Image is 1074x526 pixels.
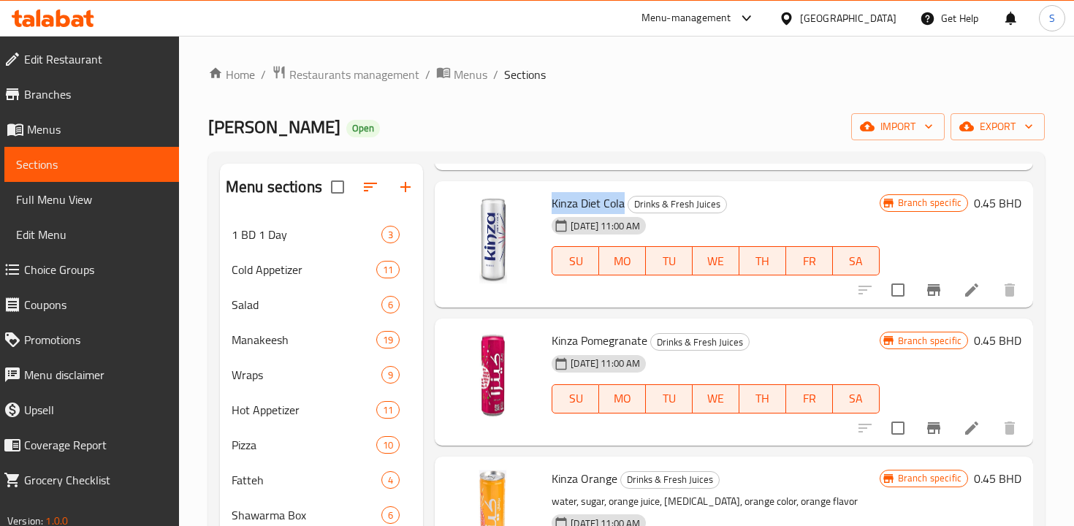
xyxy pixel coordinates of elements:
span: Edit Menu [16,226,167,243]
div: Drinks & Fresh Juices [620,471,720,489]
span: 11 [377,403,399,417]
span: Kinza Orange [552,468,617,489]
span: SU [558,388,593,409]
span: SA [839,251,874,272]
div: items [381,226,400,243]
p: water, sugar, orange juice, [MEDICAL_DATA], orange color, orange flavor [552,492,879,511]
span: Drinks & Fresh Juices [621,471,719,488]
button: SU [552,384,599,413]
span: 6 [382,508,399,522]
span: Select to update [883,275,913,305]
a: Menus [436,65,487,84]
span: SU [558,251,593,272]
li: / [493,66,498,83]
a: Sections [4,147,179,182]
span: import [863,118,933,136]
button: TU [646,246,693,275]
div: Hot Appetizer11 [220,392,423,427]
a: Restaurants management [272,65,419,84]
span: Salad [232,296,381,313]
div: Shawarma Box [232,506,381,524]
div: items [381,506,400,524]
span: Coupons [24,296,167,313]
span: export [962,118,1033,136]
a: Edit menu item [963,419,980,437]
button: export [951,113,1045,140]
div: items [376,436,400,454]
span: TU [652,251,687,272]
div: Manakeesh19 [220,322,423,357]
div: Fatteh [232,471,381,489]
span: Restaurants management [289,66,419,83]
span: Full Menu View [16,191,167,208]
span: Menu disclaimer [24,366,167,384]
h6: 0.45 BHD [974,468,1021,489]
div: Salad6 [220,287,423,322]
span: SA [839,388,874,409]
span: Pizza [232,436,376,454]
span: 1 BD 1 Day [232,226,381,243]
div: Pizza10 [220,427,423,462]
button: WE [693,384,739,413]
div: Cold Appetizer11 [220,252,423,287]
span: FR [792,388,827,409]
li: / [261,66,266,83]
span: TU [652,388,687,409]
li: / [425,66,430,83]
span: Upsell [24,401,167,419]
div: Wraps9 [220,357,423,392]
div: Fatteh4 [220,462,423,498]
span: 9 [382,368,399,382]
button: MO [599,384,646,413]
div: Menu-management [641,9,731,27]
span: Kinza Pomegranate [552,329,647,351]
a: Home [208,66,255,83]
div: items [376,331,400,348]
button: TH [739,246,786,275]
button: WE [693,246,739,275]
span: 4 [382,473,399,487]
span: Coverage Report [24,436,167,454]
button: import [851,113,945,140]
span: Sort sections [353,169,388,205]
button: TU [646,384,693,413]
span: Manakeesh [232,331,376,348]
span: MO [605,251,640,272]
span: Select all sections [322,172,353,202]
span: Branch specific [892,196,967,210]
a: Full Menu View [4,182,179,217]
span: 6 [382,298,399,312]
h6: 0.45 BHD [974,193,1021,213]
div: Drinks & Fresh Juices [650,333,750,351]
button: TH [739,384,786,413]
div: items [376,401,400,419]
span: Menus [454,66,487,83]
span: Cold Appetizer [232,261,376,278]
span: Grocery Checklist [24,471,167,489]
span: 11 [377,263,399,277]
button: Branch-specific-item [916,272,951,308]
span: Choice Groups [24,261,167,278]
span: Promotions [24,331,167,348]
span: Branch specific [892,334,967,348]
span: TH [745,251,780,272]
h6: 0.45 BHD [974,330,1021,351]
div: items [381,366,400,384]
a: Edit Menu [4,217,179,252]
span: Drinks & Fresh Juices [651,334,749,351]
span: Menus [27,121,167,138]
button: FR [786,384,833,413]
button: FR [786,246,833,275]
span: Select to update [883,413,913,443]
span: Wraps [232,366,381,384]
button: SU [552,246,599,275]
button: MO [599,246,646,275]
span: Sections [504,66,546,83]
div: Hot Appetizer [232,401,376,419]
button: delete [992,411,1027,446]
span: [DATE] 11:00 AM [565,357,646,370]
